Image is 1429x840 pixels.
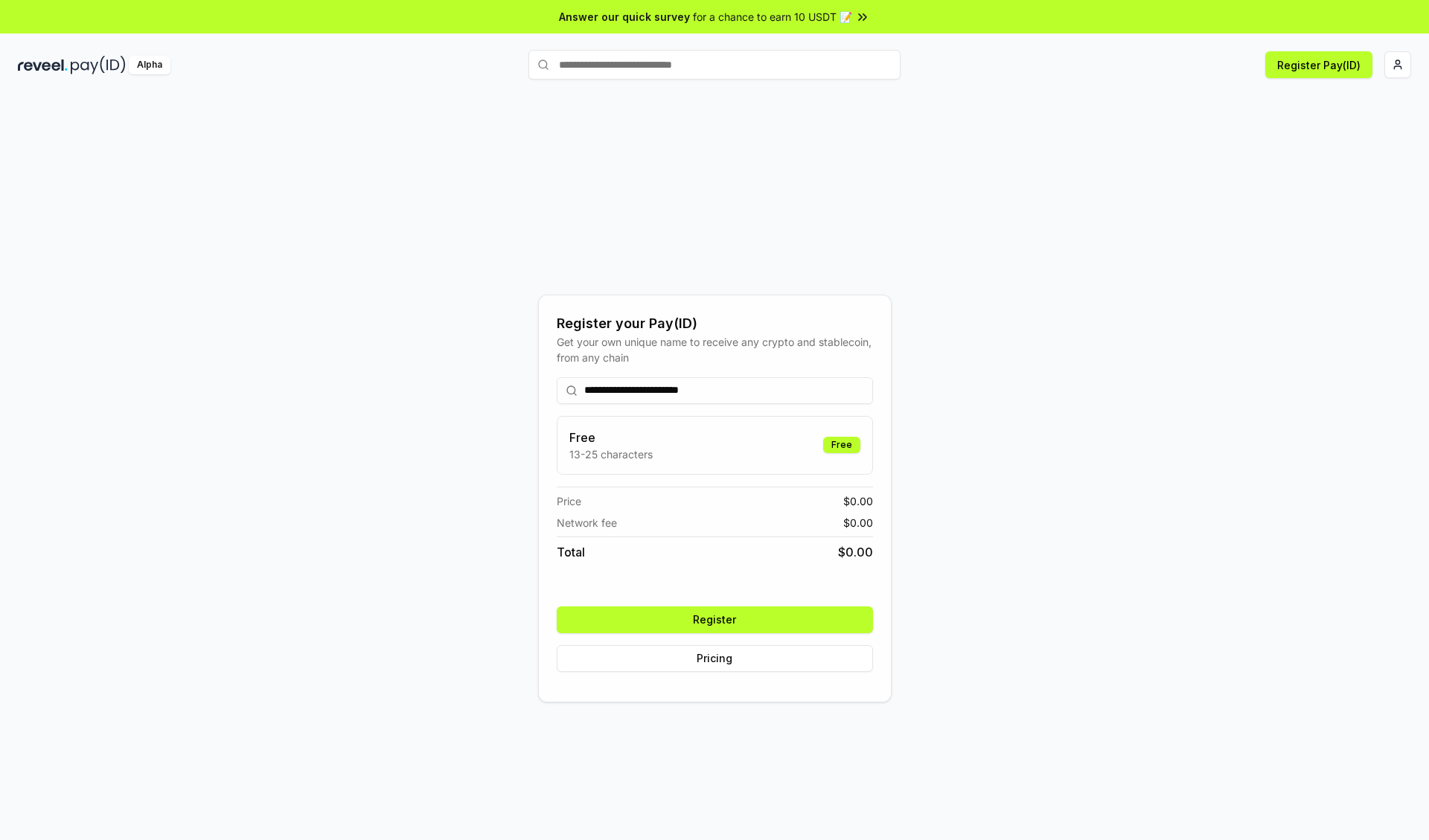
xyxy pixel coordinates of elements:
[71,56,126,74] img: pay_id
[557,515,617,530] span: Network fee
[693,9,852,25] span: for a chance to earn 10 USDT 📝
[843,515,873,530] span: $ 0.00
[843,493,873,509] span: $ 0.00
[569,446,653,462] p: 13-25 characters
[569,429,653,446] h3: Free
[1265,51,1372,78] button: Register Pay(ID)
[557,606,873,633] button: Register
[557,543,585,561] span: Total
[557,493,581,509] span: Price
[18,56,68,74] img: reveel_dark
[129,56,170,74] div: Alpha
[557,313,873,334] div: Register your Pay(ID)
[838,543,873,561] span: $ 0.00
[557,645,873,672] button: Pricing
[557,334,873,365] div: Get your own unique name to receive any crypto and stablecoin, from any chain
[823,437,860,453] div: Free
[559,9,690,25] span: Answer our quick survey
